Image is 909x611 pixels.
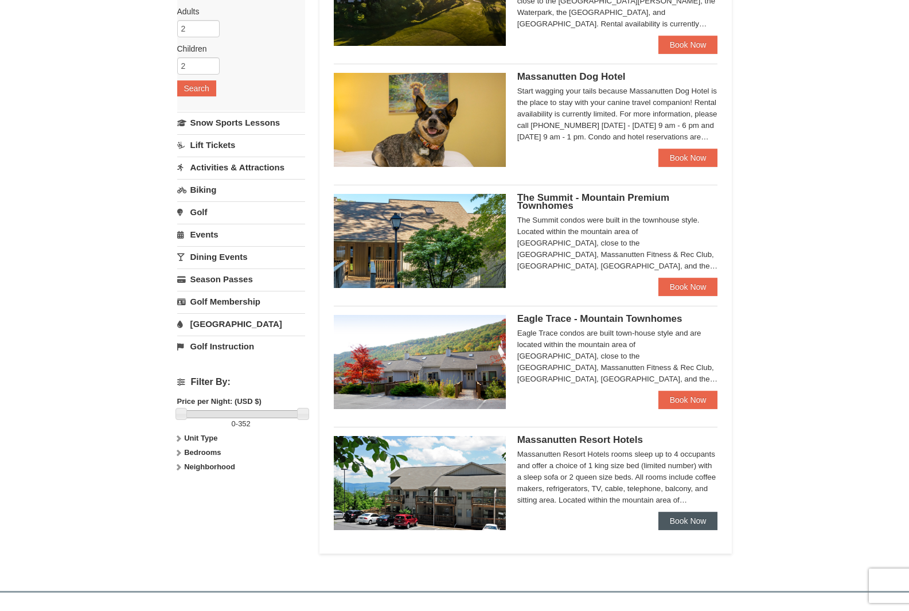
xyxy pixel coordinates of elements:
[658,512,718,530] a: Book Now
[177,134,305,155] a: Lift Tickets
[177,80,216,96] button: Search
[177,112,305,133] a: Snow Sports Lessons
[658,149,718,167] a: Book Now
[177,201,305,223] a: Golf
[177,246,305,267] a: Dining Events
[517,85,718,143] div: Start wagging your tails because Massanutten Dog Hotel is the place to stay with your canine trav...
[517,215,718,272] div: The Summit condos were built in the townhouse style. Located within the mountain area of [GEOGRAP...
[177,224,305,245] a: Events
[232,419,236,428] span: 0
[658,36,718,54] a: Book Now
[177,268,305,290] a: Season Passes
[184,462,235,471] strong: Neighborhood
[184,448,221,457] strong: Bedrooms
[177,377,305,387] h4: Filter By:
[658,278,718,296] a: Book Now
[177,336,305,357] a: Golf Instruction
[177,397,262,406] strong: Price per Night: (USD $)
[334,73,506,167] img: 27428181-5-81c892a3.jpg
[334,315,506,409] img: 19218983-1-9b289e55.jpg
[658,391,718,409] a: Book Now
[177,418,305,430] label: -
[517,434,643,445] span: Massanutten Resort Hotels
[177,179,305,200] a: Biking
[334,194,506,288] img: 19219034-1-0eee7e00.jpg
[184,434,217,442] strong: Unit Type
[517,449,718,506] div: Massanutten Resort Hotels rooms sleep up to 4 occupants and offer a choice of 1 king size bed (li...
[517,71,626,82] span: Massanutten Dog Hotel
[177,43,297,55] label: Children
[177,313,305,334] a: [GEOGRAPHIC_DATA]
[517,328,718,385] div: Eagle Trace condos are built town-house style and are located within the mountain area of [GEOGRA...
[177,291,305,312] a: Golf Membership
[177,157,305,178] a: Activities & Attractions
[177,6,297,17] label: Adults
[238,419,251,428] span: 352
[517,192,669,211] span: The Summit - Mountain Premium Townhomes
[334,436,506,530] img: 19219026-1-e3b4ac8e.jpg
[517,313,682,324] span: Eagle Trace - Mountain Townhomes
